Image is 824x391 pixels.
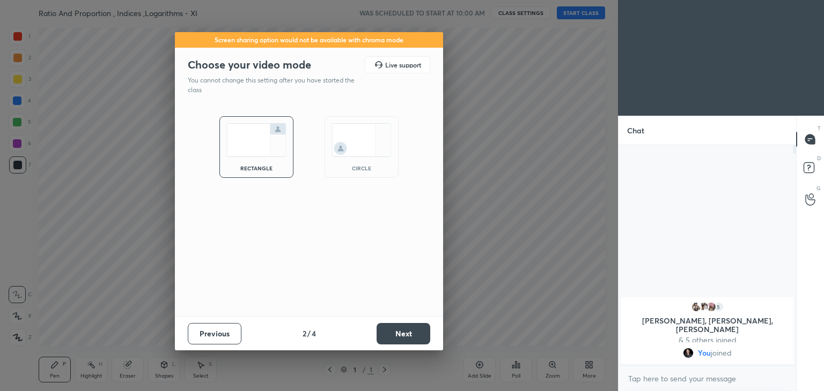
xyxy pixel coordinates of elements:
[175,32,443,48] div: Screen sharing option would not be available with chroma mode
[818,124,821,132] p: T
[226,123,286,157] img: normalScreenIcon.ae25ed63.svg
[377,323,430,344] button: Next
[713,302,724,312] div: 5
[706,302,717,312] img: 311705b7550842b69829c0a89a9be3fc.jpg
[628,336,787,344] p: & 5 others joined
[332,123,392,157] img: circleScreenIcon.acc0effb.svg
[816,184,821,192] p: G
[235,166,278,171] div: rectangle
[340,166,383,171] div: circle
[385,62,421,68] h5: Live support
[628,317,787,334] p: [PERSON_NAME], [PERSON_NAME], [PERSON_NAME]
[312,328,316,339] h4: 4
[188,58,311,72] h2: Choose your video mode
[683,348,694,358] img: 3bd8f50cf52542888569fb27f05e67d4.jpg
[619,295,796,366] div: grid
[307,328,311,339] h4: /
[691,302,702,312] img: f077464141ae4137bb10a53b07a79da6.jpg
[711,349,732,357] span: joined
[817,154,821,162] p: D
[303,328,306,339] h4: 2
[188,323,241,344] button: Previous
[188,76,362,95] p: You cannot change this setting after you have started the class
[698,349,711,357] span: You
[698,302,709,312] img: f593fd83a8b74f48b2153cf5a8970a3c.jpg
[619,116,653,145] p: Chat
